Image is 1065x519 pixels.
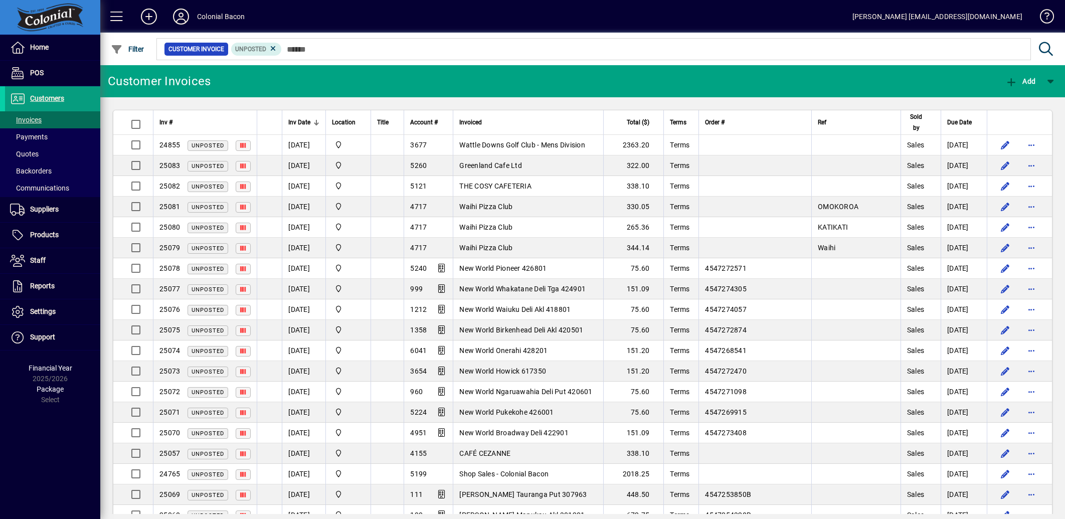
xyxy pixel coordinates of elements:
span: 25070 [159,429,180,437]
span: Sales [907,490,924,498]
td: [DATE] [282,402,325,423]
button: Edit [997,240,1013,256]
button: More options [1023,157,1039,174]
span: Sales [907,203,924,211]
span: Sales [907,161,924,169]
td: 330.05 [603,197,663,217]
span: THE COSY CAFETERIA [459,182,531,190]
span: Support [30,333,55,341]
button: More options [1023,363,1039,379]
span: Provida [332,201,365,212]
span: 960 [410,388,423,396]
td: 75.60 [603,299,663,320]
span: 25081 [159,203,180,211]
td: [DATE] [282,361,325,382]
td: [DATE] [282,238,325,258]
span: Provida [332,448,365,459]
button: Add [1003,72,1038,90]
span: 4547272874 [705,326,747,334]
td: [DATE] [941,443,987,464]
span: 25075 [159,326,180,334]
div: [PERSON_NAME] [EMAIL_ADDRESS][DOMAIN_NAME] [852,9,1022,25]
span: Provida [332,345,365,356]
a: Invoices [5,111,100,128]
a: Communications [5,180,100,197]
td: 265.36 [603,217,663,238]
button: More options [1023,384,1039,400]
span: Unposted [192,389,224,396]
a: Support [5,325,100,350]
span: Payments [10,133,48,141]
button: More options [1023,199,1039,215]
span: Waihi Pizza Club [459,244,512,252]
span: Sales [907,408,924,416]
td: [DATE] [282,135,325,155]
a: Backorders [5,162,100,180]
button: More options [1023,301,1039,317]
span: Suppliers [30,205,59,213]
span: Unposted [192,266,224,272]
span: 25071 [159,408,180,416]
td: [DATE] [282,443,325,464]
button: More options [1023,281,1039,297]
span: 3677 [410,141,427,149]
span: Add [1005,77,1035,85]
td: 75.60 [603,258,663,279]
span: Quotes [10,150,39,158]
td: 151.09 [603,423,663,443]
span: Unposted [192,327,224,334]
button: Edit [997,301,1013,317]
span: Colonial Bacon [332,139,365,150]
a: Quotes [5,145,100,162]
span: Colonial Bacon [332,489,365,500]
span: Package [37,385,64,393]
span: 25079 [159,244,180,252]
span: Unposted [192,204,224,211]
span: Terms [670,305,689,313]
span: Unposted [192,410,224,416]
span: Terms [670,449,689,457]
td: [DATE] [941,176,987,197]
td: [DATE] [282,320,325,340]
button: More options [1023,260,1039,276]
span: New World Broadway Deli 422901 [459,429,569,437]
span: Customers [30,94,64,102]
td: [DATE] [941,279,987,299]
span: 111 [410,490,423,498]
span: Home [30,43,49,51]
span: Waihi Pizza Club [459,203,512,211]
span: 5121 [410,182,427,190]
span: Ref [818,117,826,128]
span: Terms [670,117,686,128]
span: [PERSON_NAME] Tauranga Put 307963 [459,490,587,498]
td: 151.20 [603,361,663,382]
span: OMOKOROA [818,203,858,211]
span: 4547274305 [705,285,747,293]
div: Title [377,117,398,128]
span: 24765 [159,470,180,478]
span: Sales [907,449,924,457]
td: [DATE] [282,484,325,505]
span: Terms [670,141,689,149]
span: 6041 [410,347,427,355]
div: Customer Invoices [108,73,211,89]
span: Filter [111,45,144,53]
button: Edit [997,486,1013,502]
td: 151.09 [603,279,663,299]
button: Edit [997,199,1013,215]
span: 25073 [159,367,180,375]
span: Unposted [192,430,224,437]
span: Unposted [192,451,224,457]
span: Terms [670,408,689,416]
td: [DATE] [941,423,987,443]
span: Unposted [192,163,224,169]
button: Edit [997,260,1013,276]
span: CAFÉ CEZANNE [459,449,510,457]
span: Reports [30,282,55,290]
span: Colonial Bacon [332,468,365,479]
span: KATIKATI [818,223,848,231]
button: Edit [997,322,1013,338]
span: New World Whakatane Deli Tga 424901 [459,285,586,293]
a: Settings [5,299,100,324]
span: 24855 [159,141,180,149]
